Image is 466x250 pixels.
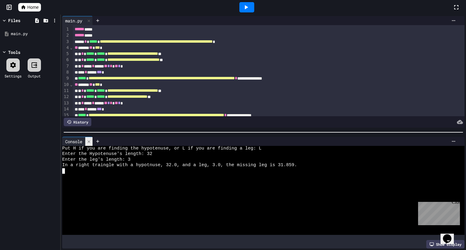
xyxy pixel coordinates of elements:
div: 8 [62,69,70,75]
div: 15 [62,112,70,118]
span: Enter the Hypotenuse's length: 32 [62,151,152,157]
div: 11 [62,88,70,94]
div: Console [62,138,85,145]
div: Show display [426,240,464,248]
div: 12 [62,94,70,100]
div: Chat with us now!Close [2,2,42,38]
span: Fold line [70,45,73,50]
div: 13 [62,100,70,106]
div: main.py [62,16,93,25]
div: 14 [62,106,70,112]
iframe: chat widget [441,226,460,244]
span: Put H if you are finding the hypotenuse, or L if you are finding a leg: L [62,146,262,151]
div: 4 [62,45,70,51]
span: Enter the leg's length: 3 [62,157,130,163]
div: main.py [11,31,58,37]
div: 2 [62,32,70,38]
div: 3 [62,39,70,45]
a: Home [18,3,41,12]
div: 5 [62,51,70,57]
div: 1 [62,26,70,32]
span: In a right traingle with a hypotnuse, 32.0, and a leg, 3.0, the missing leg is 31.859. [62,163,297,168]
div: 9 [62,75,70,81]
div: Console [62,137,93,146]
div: Files [8,17,20,24]
div: main.py [62,18,85,24]
div: History [64,118,91,126]
div: 6 [62,57,70,63]
div: Output [28,73,41,79]
span: Home [27,4,39,10]
div: Tools [8,49,20,55]
div: 10 [62,82,70,88]
div: 7 [62,63,70,69]
div: Settings [5,73,22,79]
span: Fold line [70,82,73,87]
iframe: chat widget [416,199,460,225]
